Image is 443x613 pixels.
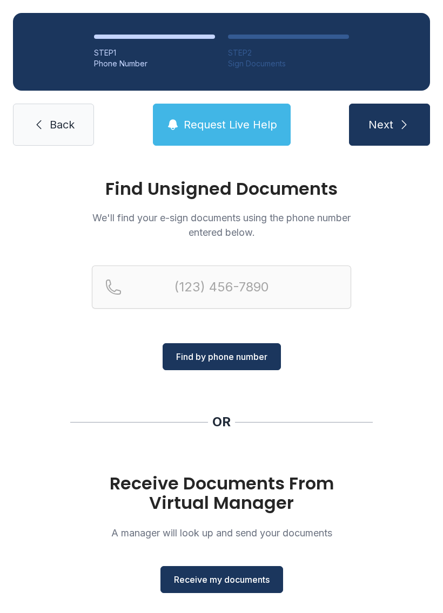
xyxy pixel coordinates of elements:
[228,47,349,58] div: STEP 2
[94,47,215,58] div: STEP 1
[212,413,231,431] div: OR
[176,350,267,363] span: Find by phone number
[92,180,351,197] h1: Find Unsigned Documents
[228,58,349,69] div: Sign Documents
[92,265,351,309] input: Reservation phone number
[368,117,393,132] span: Next
[92,526,351,540] p: A manager will look up and send your documents
[184,117,277,132] span: Request Live Help
[174,573,270,586] span: Receive my documents
[50,117,75,132] span: Back
[92,474,351,513] h1: Receive Documents From Virtual Manager
[92,210,351,240] p: We'll find your e-sign documents using the phone number entered below.
[94,58,215,69] div: Phone Number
